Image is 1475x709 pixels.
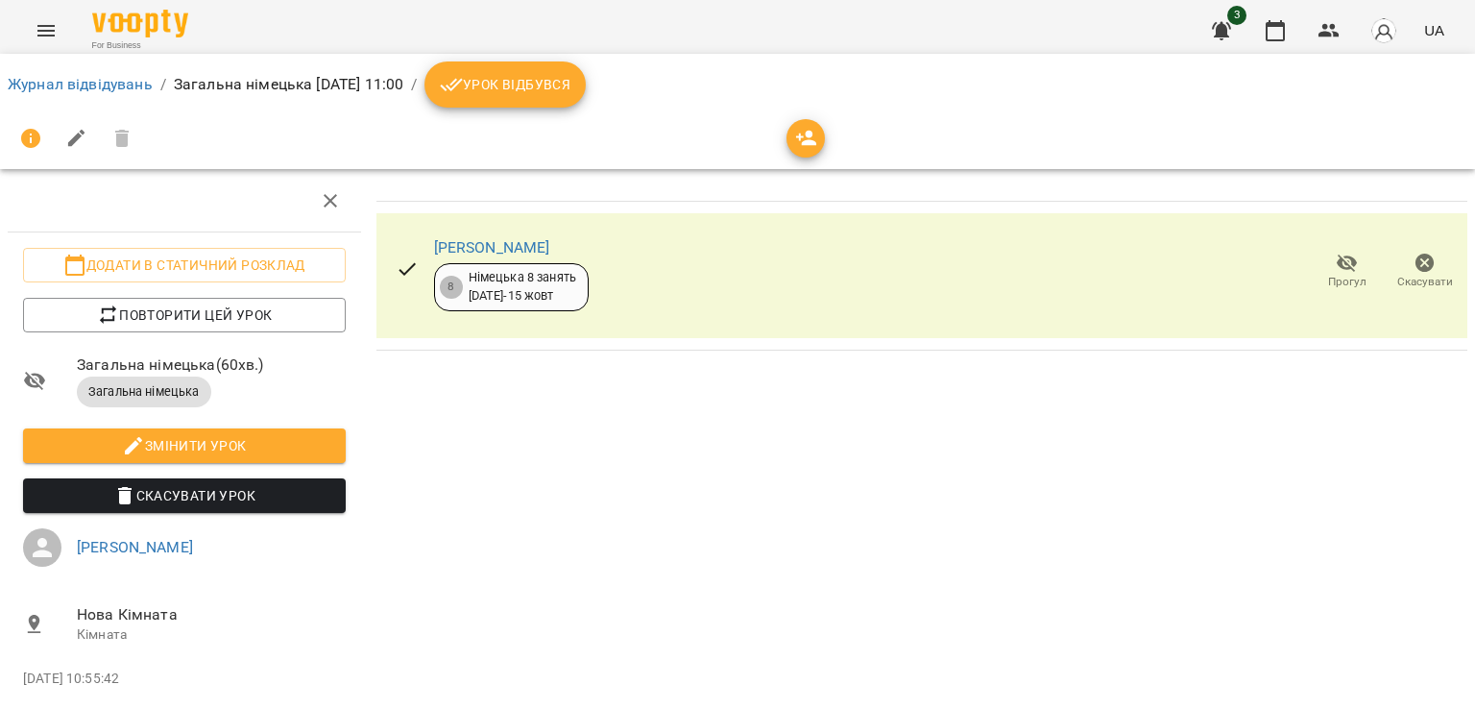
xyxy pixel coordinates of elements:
span: Нова Кімната [77,603,346,626]
span: UA [1424,20,1444,40]
img: avatar_s.png [1370,17,1397,44]
a: Журнал відвідувань [8,75,153,93]
button: Урок відбувся [424,61,586,108]
p: Кімната [77,625,346,645]
button: Додати в статичний розклад [23,248,346,282]
button: Повторити цей урок [23,298,346,332]
button: Скасувати [1386,245,1463,299]
span: Урок відбувся [440,73,570,96]
div: Німецька 8 занять [DATE] - 15 жовт [469,269,577,305]
span: Скасувати [1397,274,1453,290]
p: Загальна німецька [DATE] 11:00 [174,73,403,96]
button: UA [1416,12,1452,48]
span: Скасувати Урок [38,484,330,507]
span: Повторити цей урок [38,304,330,327]
nav: breadcrumb [8,61,1467,108]
a: [PERSON_NAME] [434,238,550,257]
button: Скасувати Урок [23,478,346,513]
span: Загальна німецька [77,383,211,401]
span: Додати в статичний розклад [38,254,330,277]
li: / [160,73,166,96]
div: 8 [440,276,463,299]
span: Змінити урок [38,434,330,457]
span: Загальна німецька ( 60 хв. ) [77,354,346,377]
a: [PERSON_NAME] [77,538,193,556]
button: Прогул [1308,245,1386,299]
img: Voopty Logo [92,10,188,37]
p: [DATE] 10:55:42 [23,670,346,689]
span: For Business [92,39,188,52]
span: Прогул [1328,274,1366,290]
li: / [411,73,417,96]
button: Змінити урок [23,428,346,463]
span: 3 [1227,6,1246,25]
button: Menu [23,8,69,54]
